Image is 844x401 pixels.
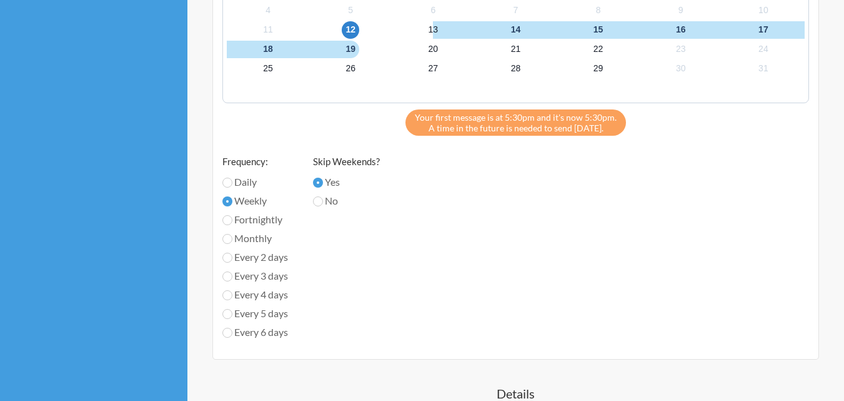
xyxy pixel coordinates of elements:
[755,1,772,19] span: Wednesday 10 September 2025
[222,215,232,225] input: Fortnightly
[342,1,359,19] span: Friday 5 September 2025
[222,268,288,283] label: Every 3 days
[590,60,607,78] span: Monday 29 September 2025
[313,178,323,188] input: Yes
[222,325,288,340] label: Every 6 days
[342,60,359,78] span: Friday 26 September 2025
[222,196,232,206] input: Weekly
[222,231,288,246] label: Monthly
[222,175,288,190] label: Daily
[755,41,772,58] span: Wednesday 24 September 2025
[405,109,626,136] div: A time in the future is needed to send [DATE].
[424,21,442,39] span: Saturday 13 September 2025
[259,1,277,19] span: Thursday 4 September 2025
[507,41,524,58] span: Sunday 21 September 2025
[222,287,288,302] label: Every 4 days
[222,155,288,169] label: Frequency:
[424,60,442,78] span: Saturday 27 September 2025
[222,193,288,208] label: Weekly
[415,112,617,123] span: Your first message is at 5:30pm and it's now 5:30pm.
[222,253,232,263] input: Every 2 days
[590,41,607,58] span: Monday 22 September 2025
[222,306,288,321] label: Every 5 days
[222,178,232,188] input: Daily
[259,21,277,39] span: Thursday 11 September 2025
[313,175,380,190] label: Yes
[313,193,380,208] label: No
[342,21,359,39] span: Friday 12 September 2025
[590,21,607,39] span: Monday 15 September 2025
[313,196,323,206] input: No
[222,272,232,282] input: Every 3 days
[755,21,772,39] span: Wednesday 17 September 2025
[222,290,232,300] input: Every 4 days
[222,212,288,227] label: Fortnightly
[222,328,232,338] input: Every 6 days
[672,41,690,58] span: Tuesday 23 September 2025
[313,155,380,169] label: Skip Weekends?
[672,60,690,78] span: Tuesday 30 September 2025
[222,309,232,319] input: Every 5 days
[507,1,524,19] span: Sunday 7 September 2025
[507,60,524,78] span: Sunday 28 September 2025
[590,1,607,19] span: Monday 8 September 2025
[672,21,690,39] span: Tuesday 16 September 2025
[259,41,277,58] span: Thursday 18 September 2025
[222,250,288,265] label: Every 2 days
[424,41,442,58] span: Saturday 20 September 2025
[507,21,524,39] span: Sunday 14 September 2025
[222,234,232,244] input: Monthly
[342,41,359,58] span: Friday 19 September 2025
[424,1,442,19] span: Saturday 6 September 2025
[672,1,690,19] span: Tuesday 9 September 2025
[755,60,772,78] span: Wednesday 1 October 2025
[259,60,277,78] span: Thursday 25 September 2025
